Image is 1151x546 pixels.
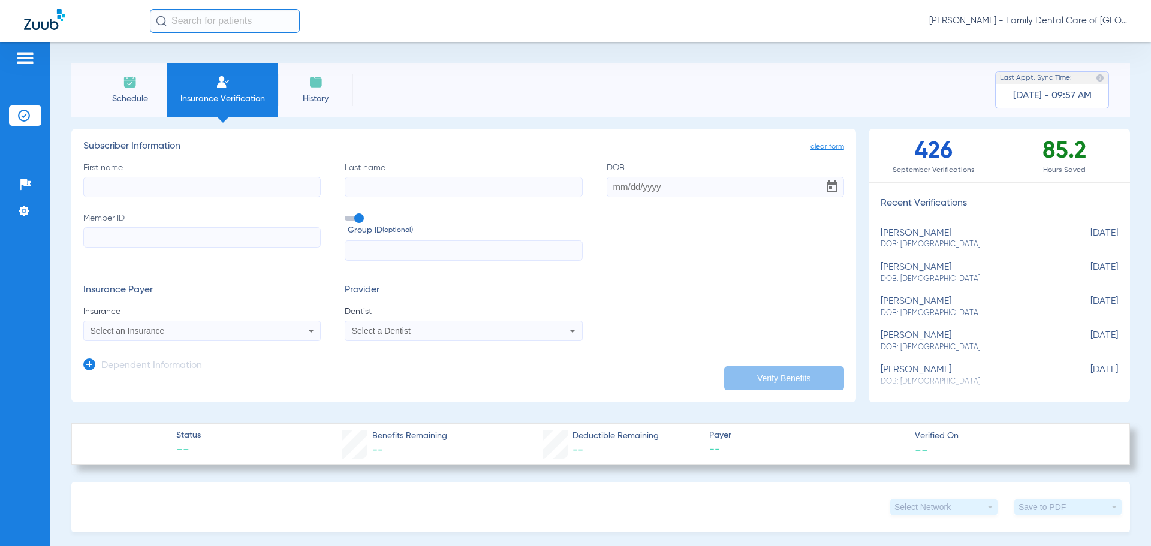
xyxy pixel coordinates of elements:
small: (optional) [382,224,413,237]
div: [PERSON_NAME] [881,364,1058,387]
input: Member ID [83,227,321,248]
span: Hours Saved [999,164,1130,176]
span: -- [915,444,928,456]
span: [DATE] [1058,296,1118,318]
span: Group ID [348,224,582,237]
h3: Provider [345,285,582,297]
span: Select an Insurance [91,326,165,336]
input: First name [83,177,321,197]
div: [PERSON_NAME] [881,330,1058,352]
div: [PERSON_NAME] [881,228,1058,250]
label: Member ID [83,212,321,261]
span: Payer [709,429,905,442]
span: [DATE] [1058,330,1118,352]
input: Search for patients [150,9,300,33]
span: -- [709,442,905,457]
span: Benefits Remaining [372,430,447,442]
h3: Subscriber Information [83,141,844,153]
span: DOB: [DEMOGRAPHIC_DATA] [881,239,1058,250]
span: [DATE] [1058,228,1118,250]
h3: Recent Verifications [869,198,1130,210]
span: DOB: [DEMOGRAPHIC_DATA] [881,308,1058,319]
span: Deductible Remaining [573,430,659,442]
div: 85.2 [999,129,1130,182]
h3: Dependent Information [101,360,202,372]
img: Schedule [123,75,137,89]
span: Dentist [345,306,582,318]
span: -- [176,442,201,459]
span: September Verifications [869,164,999,176]
span: -- [372,445,383,455]
span: clear form [810,141,844,153]
span: Last Appt. Sync Time: [1000,72,1072,84]
span: DOB: [DEMOGRAPHIC_DATA] [881,274,1058,285]
input: DOBOpen calendar [607,177,844,197]
img: hamburger-icon [16,51,35,65]
span: Verified On [915,430,1110,442]
button: Open calendar [820,175,844,199]
span: History [287,93,344,105]
img: Search Icon [156,16,167,26]
span: [DATE] [1058,262,1118,284]
img: last sync help info [1096,74,1104,82]
span: Insurance Verification [176,93,269,105]
span: Status [176,429,201,442]
img: Zuub Logo [24,9,65,30]
span: [DATE] - 09:57 AM [1013,90,1092,102]
img: Manual Insurance Verification [216,75,230,89]
span: Schedule [101,93,158,105]
div: [PERSON_NAME] [881,296,1058,318]
label: Last name [345,162,582,197]
span: [PERSON_NAME] - Family Dental Care of [GEOGRAPHIC_DATA] [929,15,1127,27]
label: DOB [607,162,844,197]
span: [DATE] [1058,364,1118,387]
img: History [309,75,323,89]
span: -- [573,445,583,455]
span: Insurance [83,306,321,318]
span: Select a Dentist [352,326,411,336]
div: 426 [869,129,999,182]
h3: Insurance Payer [83,285,321,297]
button: Verify Benefits [724,366,844,390]
label: First name [83,162,321,197]
span: DOB: [DEMOGRAPHIC_DATA] [881,342,1058,353]
input: Last name [345,177,582,197]
div: [PERSON_NAME] [881,262,1058,284]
